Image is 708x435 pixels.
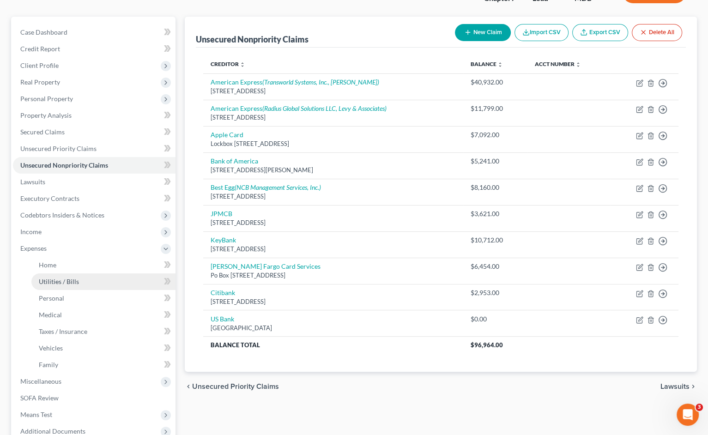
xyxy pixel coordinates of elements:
[20,411,52,418] span: Means Test
[471,209,520,218] div: $3,621.00
[690,383,697,390] i: chevron_right
[31,290,175,307] a: Personal
[471,78,520,87] div: $40,932.00
[211,104,387,112] a: American Express(Radius Global Solutions LLC, Levy & Associates)
[211,139,456,148] div: Lockbox [STREET_ADDRESS]
[497,62,503,67] i: unfold_more
[632,24,682,41] button: Delete All
[211,192,456,201] div: [STREET_ADDRESS]
[575,62,581,67] i: unfold_more
[211,210,232,217] a: JPMCB
[211,324,456,332] div: [GEOGRAPHIC_DATA]
[211,262,321,270] a: [PERSON_NAME] Fargo Card Services
[13,124,175,140] a: Secured Claims
[39,294,64,302] span: Personal
[471,157,520,166] div: $5,241.00
[185,383,279,390] button: chevron_left Unsecured Priority Claims
[20,45,60,53] span: Credit Report
[471,104,520,113] div: $11,799.00
[211,236,236,244] a: KeyBank
[203,337,463,353] th: Balance Total
[471,314,520,324] div: $0.00
[13,190,175,207] a: Executory Contracts
[211,131,243,139] a: Apple Card
[211,271,456,280] div: Po Box [STREET_ADDRESS]
[262,78,379,86] i: (Transworld Systems, Inc., [PERSON_NAME])
[660,383,690,390] span: Lawsuits
[211,166,456,175] div: [STREET_ADDRESS][PERSON_NAME]
[20,244,47,252] span: Expenses
[20,145,97,152] span: Unsecured Priority Claims
[13,41,175,57] a: Credit Report
[39,278,79,285] span: Utilities / Bills
[20,394,59,402] span: SOFA Review
[677,404,699,426] iframe: Intercom live chat
[31,340,175,356] a: Vehicles
[192,383,279,390] span: Unsecured Priority Claims
[196,34,309,45] div: Unsecured Nonpriority Claims
[13,107,175,124] a: Property Analysis
[211,60,245,67] a: Creditor unfold_more
[211,157,258,165] a: Bank of America
[471,262,520,271] div: $6,454.00
[211,245,456,254] div: [STREET_ADDRESS]
[660,383,697,390] button: Lawsuits chevron_right
[31,257,175,273] a: Home
[13,140,175,157] a: Unsecured Priority Claims
[31,307,175,323] a: Medical
[20,194,79,202] span: Executory Contracts
[31,323,175,340] a: Taxes / Insurance
[471,236,520,245] div: $10,712.00
[211,315,234,323] a: US Bank
[13,24,175,41] a: Case Dashboard
[20,228,42,236] span: Income
[20,377,61,385] span: Miscellaneous
[455,24,511,41] button: New Claim
[471,60,503,67] a: Balance unfold_more
[31,356,175,373] a: Family
[471,183,520,192] div: $8,160.00
[20,211,104,219] span: Codebtors Insiders & Notices
[20,427,85,435] span: Additional Documents
[471,341,503,349] span: $96,964.00
[39,261,56,269] span: Home
[13,174,175,190] a: Lawsuits
[240,62,245,67] i: unfold_more
[20,178,45,186] span: Lawsuits
[696,404,703,411] span: 3
[20,128,65,136] span: Secured Claims
[20,161,108,169] span: Unsecured Nonpriority Claims
[235,183,321,191] i: (NCB Management Services, Inc.)
[211,113,456,122] div: [STREET_ADDRESS]
[31,273,175,290] a: Utilities / Bills
[185,383,192,390] i: chevron_left
[211,78,379,86] a: American Express(Transworld Systems, Inc., [PERSON_NAME])
[262,104,387,112] i: (Radius Global Solutions LLC, Levy & Associates)
[39,344,63,352] span: Vehicles
[39,361,58,369] span: Family
[572,24,628,41] a: Export CSV
[20,95,73,103] span: Personal Property
[39,327,87,335] span: Taxes / Insurance
[20,28,67,36] span: Case Dashboard
[20,111,72,119] span: Property Analysis
[471,288,520,297] div: $2,953.00
[211,218,456,227] div: [STREET_ADDRESS]
[13,157,175,174] a: Unsecured Nonpriority Claims
[211,183,321,191] a: Best Egg(NCB Management Services, Inc.)
[211,289,235,296] a: Citibank
[211,87,456,96] div: [STREET_ADDRESS]
[535,60,581,67] a: Acct Number unfold_more
[39,311,62,319] span: Medical
[20,78,60,86] span: Real Property
[20,61,59,69] span: Client Profile
[211,297,456,306] div: [STREET_ADDRESS]
[13,390,175,406] a: SOFA Review
[514,24,569,41] button: Import CSV
[471,130,520,139] div: $7,092.00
